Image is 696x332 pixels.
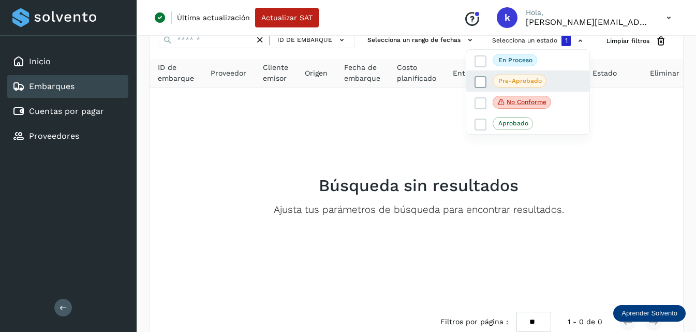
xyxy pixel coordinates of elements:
div: Cuentas por pagar [7,100,128,123]
a: Proveedores [29,131,79,141]
div: Aprender Solvento [613,305,686,322]
a: Inicio [29,56,51,66]
p: Aprender Solvento [621,309,677,317]
a: Embarques [29,81,75,91]
p: En proceso [498,56,532,64]
p: Aprobado [498,120,528,127]
p: Pre-Aprobado [498,77,542,84]
div: Inicio [7,50,128,73]
a: Cuentas por pagar [29,106,104,116]
div: Proveedores [7,125,128,148]
p: No conforme [507,98,546,106]
div: Embarques [7,75,128,98]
